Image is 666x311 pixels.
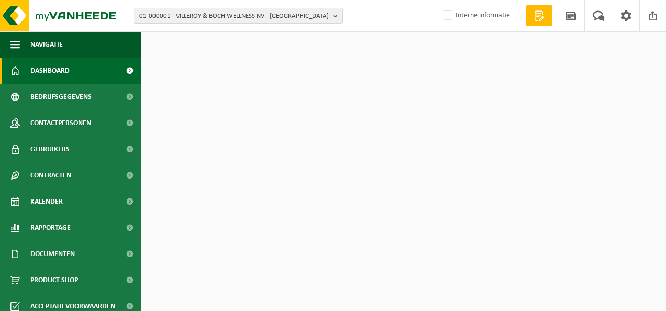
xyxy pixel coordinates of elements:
span: Rapportage [30,215,71,241]
span: Navigatie [30,31,63,58]
span: Documenten [30,241,75,267]
span: Contracten [30,162,71,188]
span: 01-000001 - VILLEROY & BOCH WELLNESS NV - [GEOGRAPHIC_DATA] [139,8,329,24]
span: Bedrijfsgegevens [30,84,92,110]
button: 01-000001 - VILLEROY & BOCH WELLNESS NV - [GEOGRAPHIC_DATA] [134,8,343,24]
label: Interne informatie [441,8,510,24]
span: Kalender [30,188,63,215]
span: Contactpersonen [30,110,91,136]
span: Product Shop [30,267,78,293]
span: Dashboard [30,58,70,84]
span: Gebruikers [30,136,70,162]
